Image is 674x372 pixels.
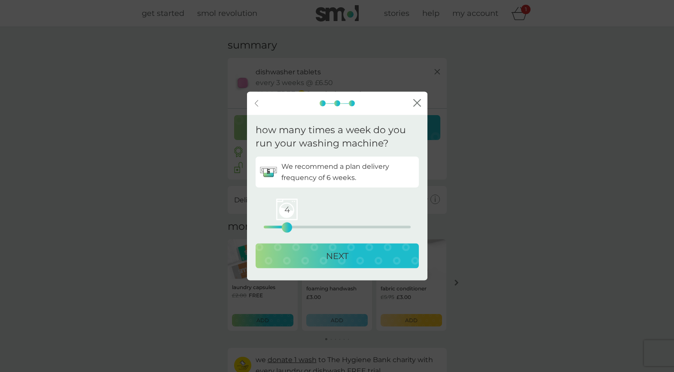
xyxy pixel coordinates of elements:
button: NEXT [256,243,419,268]
span: 4 [276,198,298,220]
p: how many times a week do you run your washing machine? [256,124,419,150]
p: We recommend a plan delivery frequency of 6 weeks. [281,161,415,183]
p: NEXT [326,249,348,262]
button: close [413,99,421,108]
